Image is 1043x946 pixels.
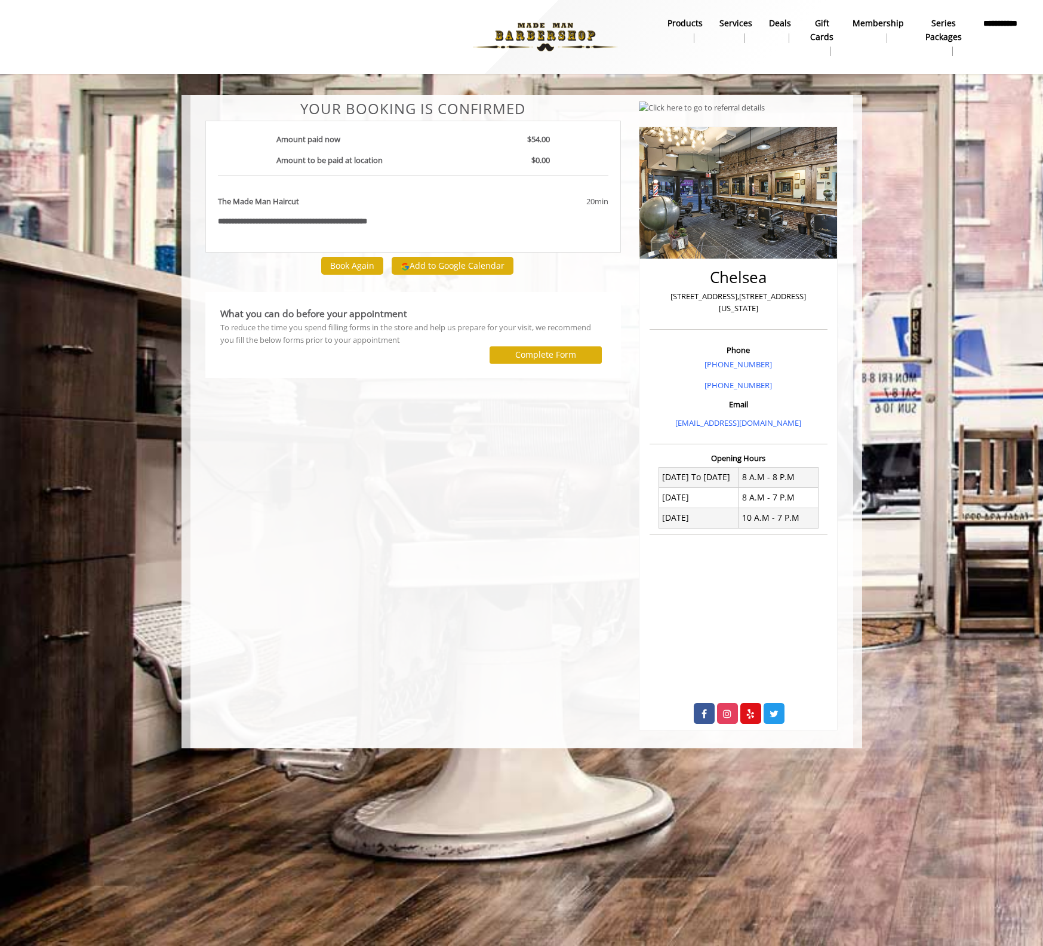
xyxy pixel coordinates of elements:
[205,101,622,116] center: Your Booking is confirmed
[739,487,819,508] td: 8 A.M - 7 P.M
[276,134,340,145] b: Amount paid now
[761,15,799,46] a: DealsDeals
[853,17,904,30] b: Membership
[659,487,739,508] td: [DATE]
[659,508,739,528] td: [DATE]
[218,195,299,208] b: The Made Man Haircut
[531,155,550,165] b: $0.00
[220,307,407,320] b: What you can do before your appointment
[220,321,607,346] div: To reduce the time you spend filling forms in the store and help us prepare for your visit, we re...
[799,15,844,59] a: Gift cardsgift cards
[463,4,627,70] img: Made Man Barbershop logo
[650,454,827,462] h3: Opening Hours
[769,17,791,30] b: Deals
[844,15,912,46] a: MembershipMembership
[659,467,739,487] td: [DATE] To [DATE]
[711,15,761,46] a: ServicesServices
[653,346,824,354] h3: Phone
[921,17,967,44] b: Series packages
[808,17,836,44] b: gift cards
[653,269,824,286] h2: Chelsea
[739,508,819,528] td: 10 A.M - 7 P.M
[719,17,752,30] b: Services
[276,155,383,165] b: Amount to be paid at location
[490,195,608,208] div: 20min
[321,257,383,274] button: Book Again
[490,346,602,364] button: Complete Form
[912,15,975,59] a: Series packagesSeries packages
[675,417,801,428] a: [EMAIL_ADDRESS][DOMAIN_NAME]
[515,350,576,360] label: Complete Form
[739,467,819,487] td: 8 A.M - 8 P.M
[527,134,550,145] b: $54.00
[659,15,711,46] a: Productsproducts
[639,102,765,114] img: Click here to go to referral details
[653,400,824,408] h3: Email
[392,257,513,275] button: Add to Google Calendar
[704,380,772,391] a: [PHONE_NUMBER]
[653,290,824,315] p: [STREET_ADDRESS],[STREET_ADDRESS][US_STATE]
[667,17,703,30] b: products
[704,359,772,370] a: [PHONE_NUMBER]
